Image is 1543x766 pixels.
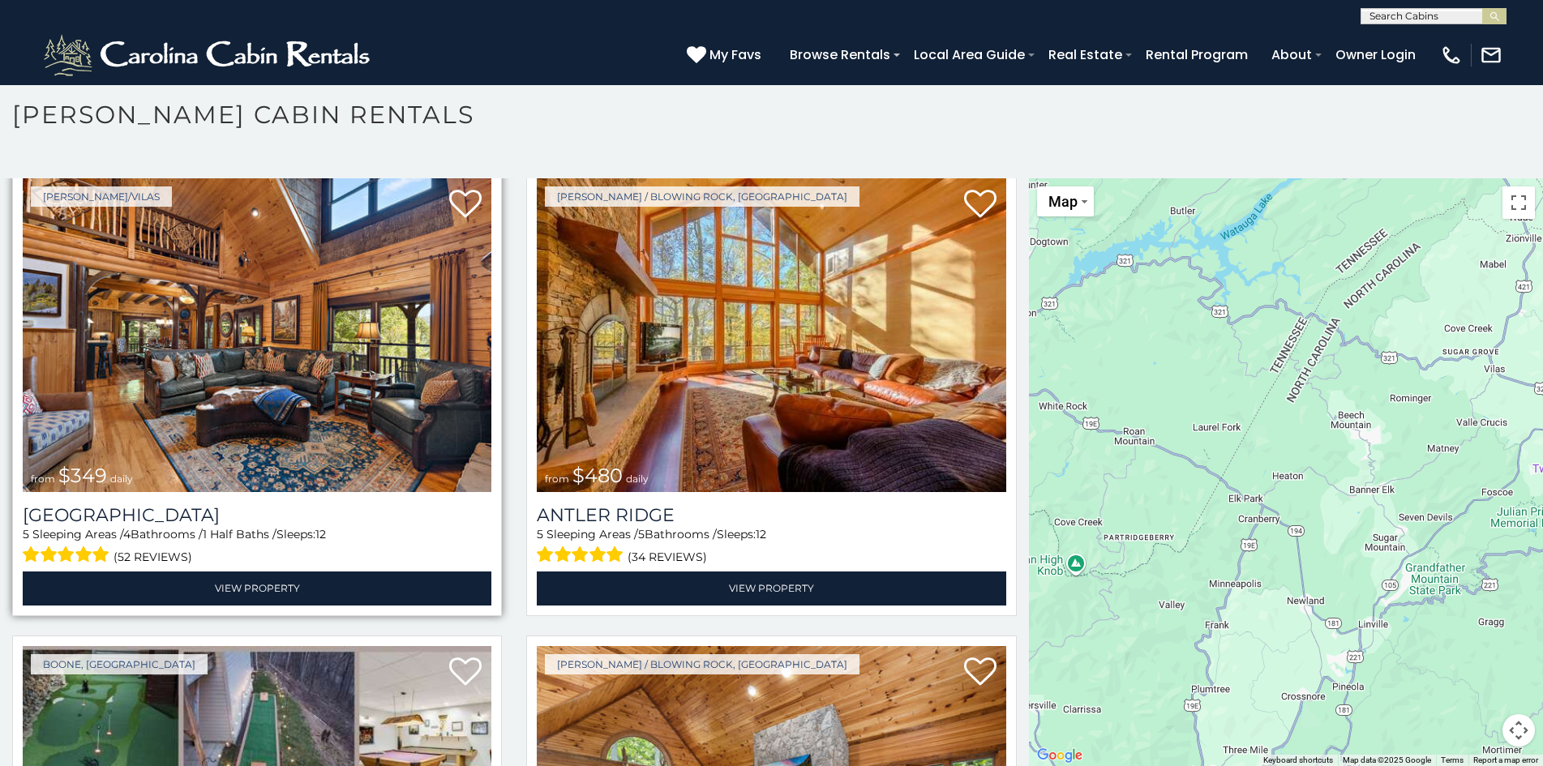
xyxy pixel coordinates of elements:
[628,546,707,567] span: (34 reviews)
[41,31,377,79] img: White-1-2.png
[964,656,997,690] a: Add to favorites
[537,504,1005,526] a: Antler Ridge
[1440,44,1463,66] img: phone-regular-white.png
[23,571,491,605] a: View Property
[964,188,997,222] a: Add to favorites
[123,527,131,541] span: 4
[23,178,491,492] a: Diamond Creek Lodge from $349 daily
[709,45,761,65] span: My Favs
[449,188,482,222] a: Add to favorites
[1048,193,1078,210] span: Map
[1480,44,1502,66] img: mail-regular-white.png
[1263,41,1320,69] a: About
[537,526,1005,567] div: Sleeping Areas / Bathrooms / Sleeps:
[537,178,1005,492] a: Antler Ridge from $480 daily
[537,178,1005,492] img: Antler Ridge
[1502,186,1535,219] button: Toggle fullscreen view
[1033,745,1087,766] a: Open this area in Google Maps (opens a new window)
[1327,41,1424,69] a: Owner Login
[1441,755,1464,764] a: Terms
[31,186,172,207] a: [PERSON_NAME]/Vilas
[203,527,276,541] span: 1 Half Baths /
[114,546,192,567] span: (52 reviews)
[782,41,898,69] a: Browse Rentals
[23,526,491,567] div: Sleeping Areas / Bathrooms / Sleeps:
[23,504,491,526] a: [GEOGRAPHIC_DATA]
[537,527,543,541] span: 5
[449,656,482,690] a: Add to favorites
[1343,755,1431,764] span: Map data ©2025 Google
[1473,755,1538,764] a: Report a map error
[23,504,491,526] h3: Diamond Creek Lodge
[1040,41,1130,69] a: Real Estate
[545,654,859,674] a: [PERSON_NAME] / Blowing Rock, [GEOGRAPHIC_DATA]
[1502,714,1535,747] button: Map camera controls
[31,654,208,674] a: Boone, [GEOGRAPHIC_DATA]
[23,178,491,492] img: Diamond Creek Lodge
[906,41,1033,69] a: Local Area Guide
[537,571,1005,605] a: View Property
[626,473,649,485] span: daily
[1037,186,1094,216] button: Change map style
[687,45,765,66] a: My Favs
[1138,41,1256,69] a: Rental Program
[23,527,29,541] span: 5
[545,186,859,207] a: [PERSON_NAME] / Blowing Rock, [GEOGRAPHIC_DATA]
[110,473,133,485] span: daily
[58,464,107,487] span: $349
[1033,745,1087,766] img: Google
[1263,755,1333,766] button: Keyboard shortcuts
[315,527,326,541] span: 12
[545,473,569,485] span: from
[756,527,766,541] span: 12
[31,473,55,485] span: from
[638,527,645,541] span: 5
[572,464,623,487] span: $480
